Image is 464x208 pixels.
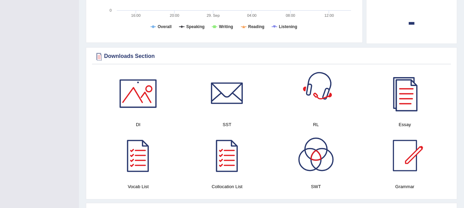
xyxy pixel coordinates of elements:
text: 16:00 [131,13,141,17]
text: 04:00 [247,13,257,17]
h4: SST [186,121,268,128]
tspan: Overall [158,24,172,29]
tspan: Speaking [186,24,204,29]
tspan: Writing [219,24,233,29]
tspan: 29. Sep [207,13,220,17]
h4: RL [275,121,357,128]
h4: Essay [364,121,446,128]
tspan: Listening [279,24,297,29]
text: 20:00 [170,13,179,17]
b: - [408,9,416,34]
tspan: Reading [248,24,264,29]
text: 08:00 [286,13,295,17]
h4: Grammar [364,183,446,190]
h4: Collocation List [186,183,268,190]
div: Downloads Section [94,51,449,62]
text: 12:00 [324,13,334,17]
h4: SWT [275,183,357,190]
h4: DI [97,121,179,128]
text: 0 [110,8,112,12]
h4: Vocab List [97,183,179,190]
